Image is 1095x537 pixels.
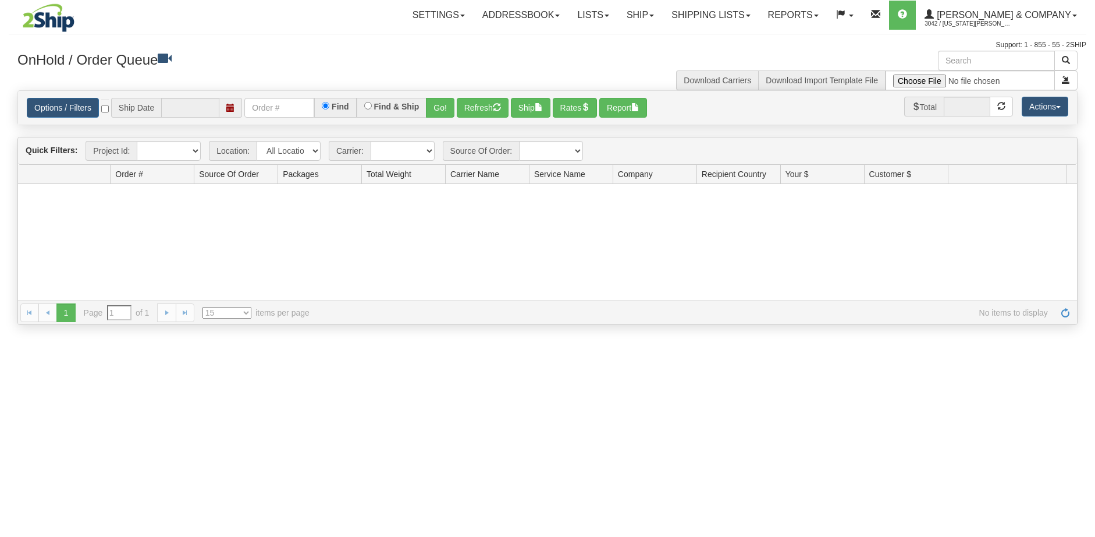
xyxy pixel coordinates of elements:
[18,137,1077,165] div: grid toolbar
[27,98,99,118] a: Options / Filters
[450,168,499,180] span: Carrier Name
[618,1,663,30] a: Ship
[925,18,1012,30] span: 3042 / [US_STATE][PERSON_NAME]
[209,141,257,161] span: Location:
[684,76,751,85] a: Download Carriers
[244,98,314,118] input: Order #
[374,103,419,111] label: Find & Ship
[9,3,88,33] img: logo3042.jpg
[404,1,474,30] a: Settings
[1056,303,1075,322] a: Refresh
[426,98,454,118] button: Go!
[84,305,150,320] span: Page of 1
[663,1,759,30] a: Shipping lists
[766,76,878,85] a: Download Import Template File
[553,98,598,118] button: Rates
[916,1,1086,30] a: [PERSON_NAME] & Company 3042 / [US_STATE][PERSON_NAME]
[938,51,1055,70] input: Search
[332,103,349,111] label: Find
[759,1,827,30] a: Reports
[283,168,318,180] span: Packages
[367,168,411,180] span: Total Weight
[474,1,569,30] a: Addressbook
[618,168,653,180] span: Company
[785,168,809,180] span: Your $
[934,10,1071,20] span: [PERSON_NAME] & Company
[1054,51,1078,70] button: Search
[599,98,647,118] button: Report
[511,98,550,118] button: Ship
[904,97,944,116] span: Total
[86,141,137,161] span: Project Id:
[326,307,1048,319] span: No items to display
[9,40,1086,50] div: Support: 1 - 855 - 55 - 2SHIP
[329,141,371,161] span: Carrier:
[702,168,766,180] span: Recipient Country
[869,168,911,180] span: Customer $
[115,168,143,180] span: Order #
[199,168,259,180] span: Source Of Order
[17,51,539,68] h3: OnHold / Order Queue
[457,98,509,118] button: Refresh
[56,303,75,322] span: 1
[202,307,310,319] span: items per page
[1022,97,1068,116] button: Actions
[568,1,617,30] a: Lists
[26,144,77,156] label: Quick Filters:
[443,141,520,161] span: Source Of Order:
[534,168,585,180] span: Service Name
[886,70,1055,90] input: Import
[111,98,161,118] span: Ship Date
